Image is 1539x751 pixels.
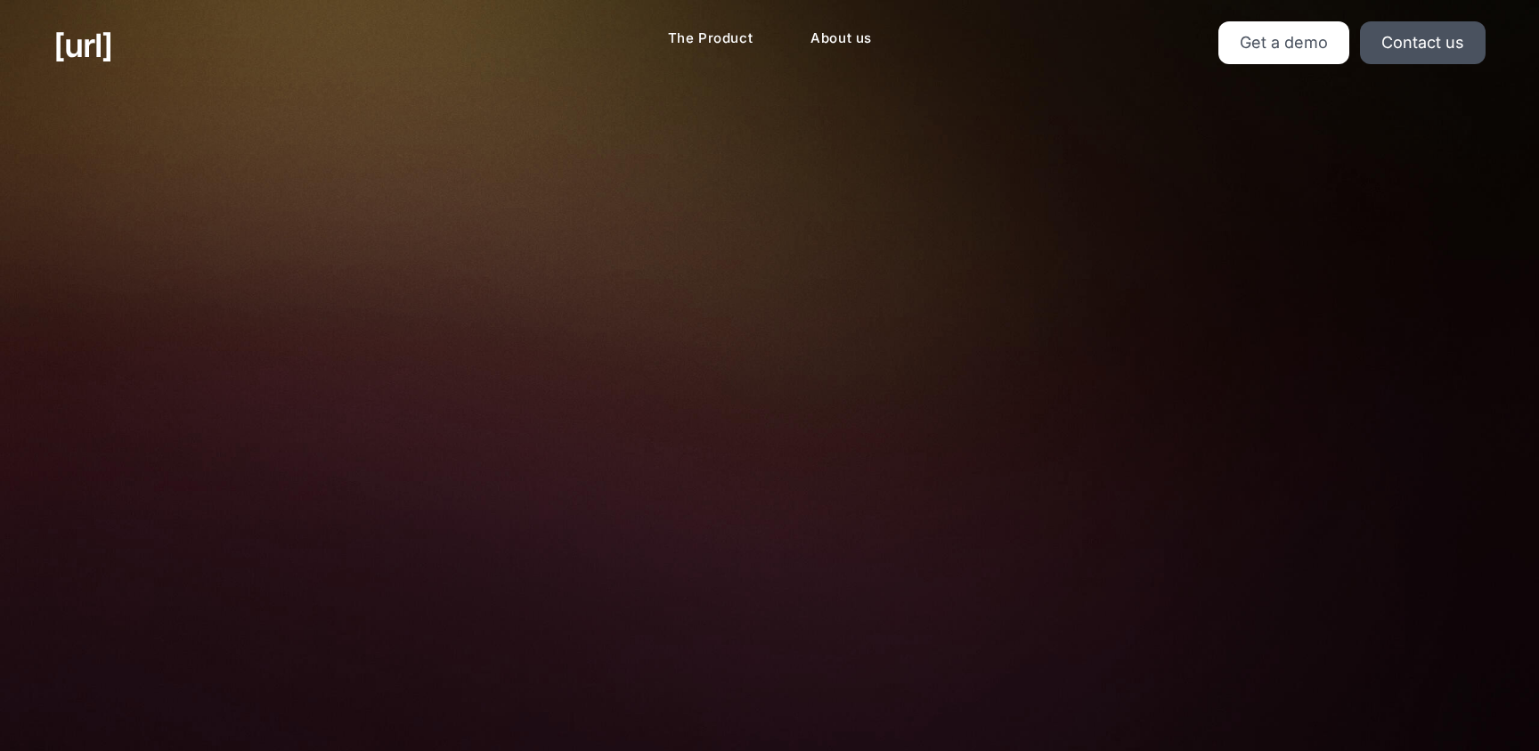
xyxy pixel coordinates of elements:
[366,150,1173,246] h2: Turn your cameras into AI agents for better retail performance
[1360,21,1486,64] a: Contact us
[541,712,999,734] strong: Your cameras see more when they work together.
[654,21,768,56] a: The Product
[53,21,112,69] a: [URL]
[1218,21,1349,64] a: Get a demo
[796,21,886,56] a: About us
